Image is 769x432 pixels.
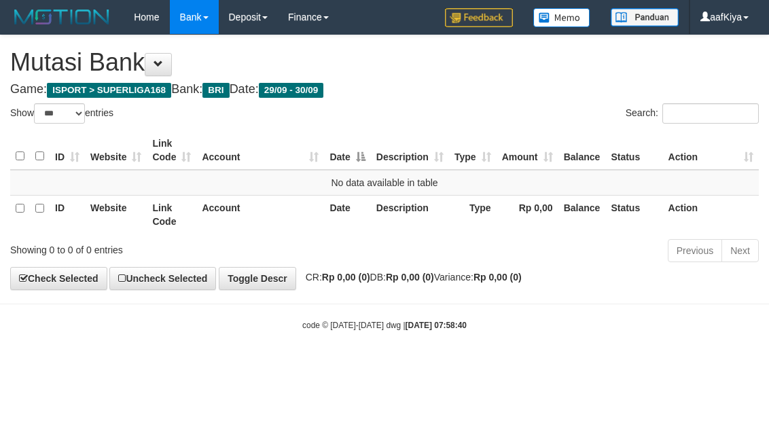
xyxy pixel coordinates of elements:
th: ID: activate to sort column ascending [50,131,85,170]
th: Amount: activate to sort column ascending [497,131,558,170]
th: Link Code [147,195,196,234]
th: Link Code: activate to sort column ascending [147,131,196,170]
th: Website: activate to sort column ascending [85,131,147,170]
th: Date: activate to sort column descending [324,131,370,170]
th: Action [663,195,759,234]
th: Balance [558,195,606,234]
th: Description [371,195,449,234]
strong: Rp 0,00 (0) [473,272,522,283]
img: MOTION_logo.png [10,7,113,27]
div: Showing 0 to 0 of 0 entries [10,238,310,257]
th: Action: activate to sort column ascending [663,131,759,170]
label: Show entries [10,103,113,124]
small: code © [DATE]-[DATE] dwg | [302,321,467,330]
th: Account [196,195,324,234]
th: Status [605,195,662,234]
input: Search: [662,103,759,124]
td: No data available in table [10,170,759,196]
h1: Mutasi Bank [10,49,759,76]
img: panduan.png [611,8,679,26]
strong: [DATE] 07:58:40 [406,321,467,330]
th: Website [85,195,147,234]
th: Balance [558,131,606,170]
th: Rp 0,00 [497,195,558,234]
span: ISPORT > SUPERLIGA168 [47,83,171,98]
th: Account: activate to sort column ascending [196,131,324,170]
a: Toggle Descr [219,267,296,290]
img: Feedback.jpg [445,8,513,27]
th: Status [605,131,662,170]
span: 29/09 - 30/09 [259,83,324,98]
th: Type: activate to sort column ascending [449,131,497,170]
h4: Game: Bank: Date: [10,83,759,96]
th: Description: activate to sort column ascending [371,131,449,170]
a: Next [721,239,759,262]
th: ID [50,195,85,234]
strong: Rp 0,00 (0) [322,272,370,283]
select: Showentries [34,103,85,124]
strong: Rp 0,00 (0) [386,272,434,283]
a: Uncheck Selected [109,267,216,290]
th: Type [449,195,497,234]
th: Date [324,195,370,234]
span: CR: DB: Variance: [299,272,522,283]
span: BRI [202,83,229,98]
img: Button%20Memo.svg [533,8,590,27]
label: Search: [626,103,759,124]
a: Previous [668,239,722,262]
a: Check Selected [10,267,107,290]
